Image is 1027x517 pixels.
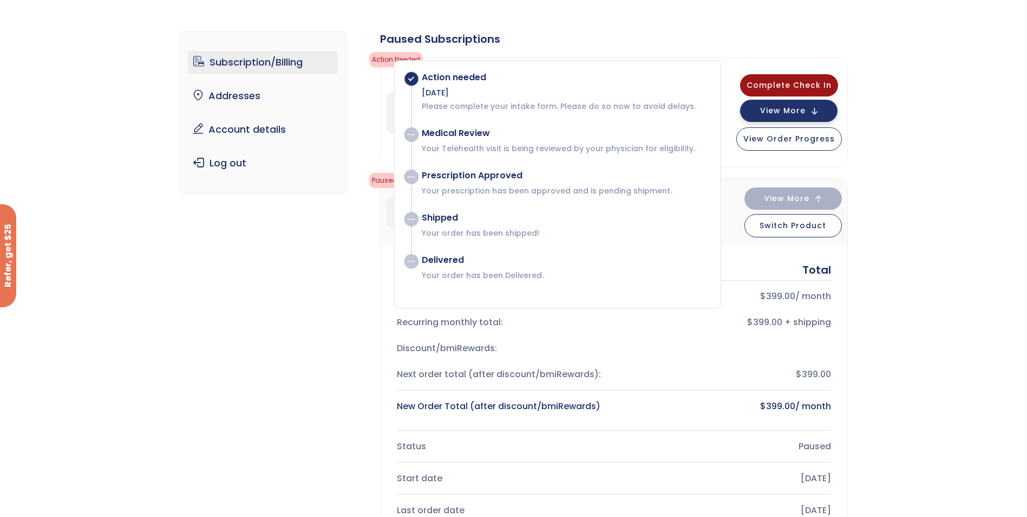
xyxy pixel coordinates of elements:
span: Switch Product [760,220,826,231]
p: Your order has been shipped! [422,228,709,238]
span: View More [760,107,806,114]
div: Medical Review [422,128,709,139]
div: Prescription Approved [422,170,709,181]
div: Delivered [422,255,709,266]
div: Start date [397,471,605,486]
div: Shipped [422,212,709,223]
bdi: 399.00 [760,400,795,412]
nav: Account pages [179,31,346,194]
div: $399.00 [623,367,831,382]
div: / month [623,289,831,304]
div: Next order total (after discount/bmiRewards): [397,367,605,382]
div: $399.00 + shipping [623,315,831,330]
a: Account details [188,118,338,141]
div: Total [802,262,831,277]
button: Complete Check In [740,74,838,96]
button: Switch Product [744,214,842,237]
div: [DATE] [623,471,831,486]
div: New Order Total (after discount/bmiRewards) [397,399,605,414]
div: Paused Subscriptions [380,31,848,47]
div: Status [397,439,605,454]
bdi: 399.00 [760,290,795,302]
p: Your Telehealth visit is being reviewed by your physician for eligibility. [422,143,709,154]
button: View More [740,100,838,122]
div: Paused [623,439,831,454]
span: Action Needed [369,52,423,67]
div: [DATE] [422,87,709,98]
div: / month [623,399,831,414]
span: Complete Check In [747,80,832,91]
a: Addresses [188,85,338,107]
span: $ [760,290,766,302]
span: View Order Progress [743,133,835,144]
p: Your prescription has been approved and is pending shipment. [422,185,709,196]
div: Discount/bmiRewards: [397,341,605,356]
span: View More [764,195,809,202]
button: View More [744,188,842,210]
span: $ [760,400,766,412]
a: Subscription/Billing [188,51,338,74]
div: Action needed [422,72,709,83]
p: Your order has been Delivered. [422,270,709,281]
button: View Order Progress [736,127,842,151]
a: Log out [188,152,338,175]
div: Recurring monthly total: [397,315,605,330]
p: Please complete your intake form. Please do so now to avoid delays. [422,101,709,112]
span: Paused [369,173,400,188]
